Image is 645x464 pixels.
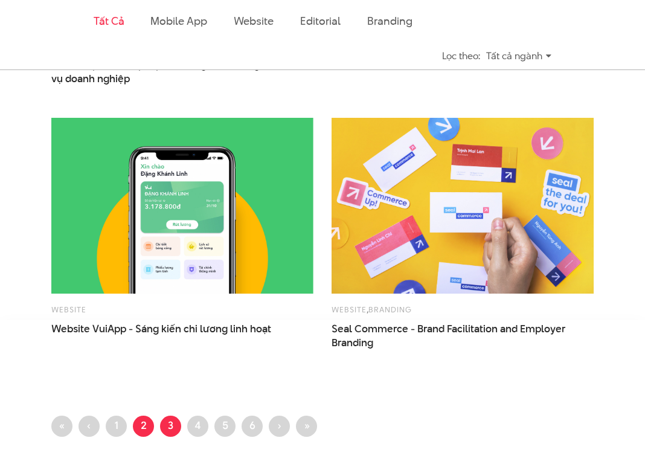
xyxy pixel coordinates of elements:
[51,322,293,350] a: Website VuiApp - Sáng kiến chi lương linh hoạt
[304,418,310,433] span: »
[150,13,207,28] a: Mobile app
[368,304,412,315] a: Branding
[442,45,480,66] div: Lọc theo:
[300,13,341,28] a: Editorial
[367,13,412,28] a: Branding
[135,321,159,336] span: Sáng
[51,58,293,86] span: Timekeeper - Giải pháp đo lường chất lượng dịch
[129,321,133,336] span: -
[230,321,248,336] span: linh
[51,118,313,294] img: website VuiApp - Sáng kiến chi lương linh hoạt
[51,58,293,86] a: Timekeeper - Giải pháp đo lường chất lượng dịchvụ doanh nghiệp
[332,322,573,350] span: Seal Commerce - Brand Facilitation and Employer
[87,418,91,433] span: ‹
[51,304,86,315] a: Website
[332,58,573,86] a: Giao diện GoTech - Make Your Car Safer & Smarter
[234,13,274,28] a: Website
[51,72,130,86] span: vụ doanh nghiệp
[486,45,551,66] div: Tất cả ngành
[51,321,90,336] span: Website
[277,418,281,433] span: ›
[332,118,594,294] img: Rebranding SEAL ECOM Shopify
[106,416,127,437] a: 1
[160,416,181,437] a: 3
[250,321,271,336] span: hoạt
[332,336,373,350] span: Branding
[94,13,124,28] a: Tất cả
[187,416,208,437] a: 4
[332,322,573,350] a: Seal Commerce - Brand Facilitation and EmployerBranding
[161,321,181,336] span: kiến
[184,321,197,336] span: chi
[214,416,236,437] a: 5
[332,304,367,315] a: Website
[200,321,228,336] span: lương
[59,418,65,433] span: «
[242,416,263,437] a: 6
[92,321,126,336] span: VuiApp
[332,303,594,316] div: ,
